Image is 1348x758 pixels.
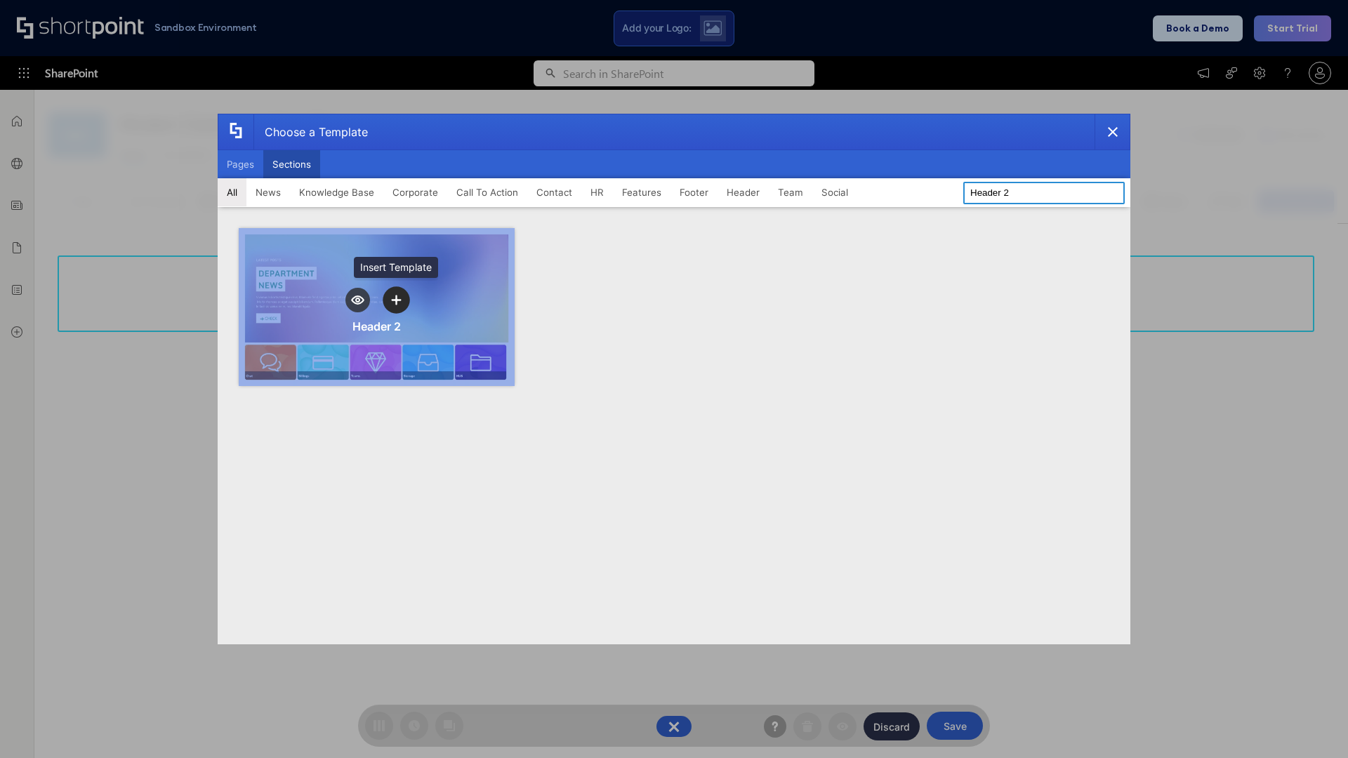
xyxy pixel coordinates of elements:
button: Team [769,178,812,206]
button: News [246,178,290,206]
button: Header [718,178,769,206]
button: Call To Action [447,178,527,206]
button: Footer [670,178,718,206]
div: Header 2 [352,319,401,333]
button: All [218,178,246,206]
iframe: Chat Widget [1278,691,1348,758]
button: Contact [527,178,581,206]
button: Knowledge Base [290,178,383,206]
button: Pages [218,150,263,178]
div: Choose a Template [253,114,368,149]
button: Corporate [383,178,447,206]
button: HR [581,178,613,206]
button: Social [812,178,857,206]
input: Search [963,182,1125,204]
button: Features [613,178,670,206]
div: template selector [218,114,1130,644]
button: Sections [263,150,320,178]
